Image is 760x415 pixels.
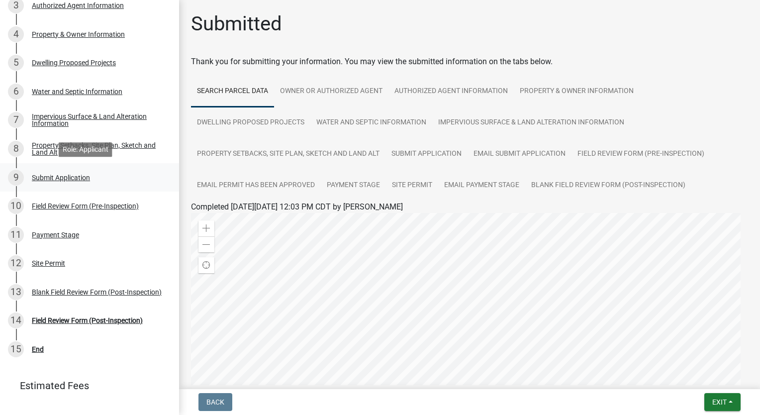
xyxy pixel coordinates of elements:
[32,317,143,324] div: Field Review Form (Post-Inspection)
[191,76,274,107] a: Search Parcel Data
[32,346,44,353] div: End
[32,31,125,38] div: Property & Owner Information
[191,202,403,211] span: Completed [DATE][DATE] 12:03 PM CDT by [PERSON_NAME]
[8,284,24,300] div: 13
[525,170,691,202] a: Blank Field Review Form (Post-Inspection)
[310,107,432,139] a: Water and Septic Information
[438,170,525,202] a: Email Payment Stage
[468,138,571,170] a: Email Submit Application
[191,107,310,139] a: Dwelling Proposed Projects
[191,170,321,202] a: Email Permit Has Been Approved
[198,220,214,236] div: Zoom in
[32,59,116,66] div: Dwelling Proposed Projects
[8,84,24,100] div: 6
[206,398,224,406] span: Back
[8,55,24,71] div: 5
[198,393,232,411] button: Back
[32,2,124,9] div: Authorized Agent Information
[8,255,24,271] div: 12
[198,257,214,273] div: Find my location
[8,112,24,128] div: 7
[386,170,438,202] a: Site Permit
[8,312,24,328] div: 14
[8,198,24,214] div: 10
[32,231,79,238] div: Payment Stage
[32,88,122,95] div: Water and Septic Information
[432,107,630,139] a: Impervious Surface & Land Alteration Information
[514,76,640,107] a: Property & Owner Information
[32,113,163,127] div: Impervious Surface & Land Alteration Information
[385,138,468,170] a: Submit Application
[198,236,214,252] div: Zoom out
[8,170,24,186] div: 9
[32,174,90,181] div: Submit Application
[191,138,385,170] a: Property Setbacks, Site Plan, Sketch and Land Alt
[704,393,741,411] button: Exit
[32,203,139,209] div: Field Review Form (Pre-Inspection)
[571,138,710,170] a: Field Review Form (Pre-Inspection)
[712,398,727,406] span: Exit
[191,56,748,68] div: Thank you for submitting your information. You may view the submitted information on the tabs below.
[321,170,386,202] a: Payment Stage
[32,142,163,156] div: Property Setbacks, Site Plan, Sketch and Land Alt
[388,76,514,107] a: Authorized Agent Information
[191,12,282,36] h1: Submitted
[8,227,24,243] div: 11
[8,141,24,157] div: 8
[8,376,163,396] a: Estimated Fees
[274,76,388,107] a: Owner or Authorized Agent
[32,260,65,267] div: Site Permit
[32,289,162,296] div: Blank Field Review Form (Post-Inspection)
[59,142,112,157] div: Role: Applicant
[8,26,24,42] div: 4
[8,341,24,357] div: 15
